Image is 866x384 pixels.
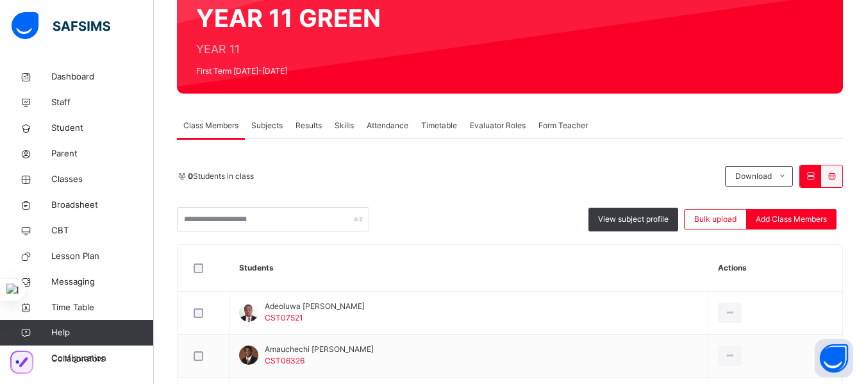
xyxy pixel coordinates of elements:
span: Student [51,122,154,135]
span: Lesson Plan [51,250,154,263]
span: Broadsheet [51,199,154,212]
span: Students in class [188,171,254,182]
span: Subjects [251,120,283,131]
th: Students [229,245,708,292]
img: safsims [12,12,110,39]
span: Parent [51,147,154,160]
span: Messaging [51,276,154,288]
span: CST06326 [265,356,304,365]
span: Amauchechi [PERSON_NAME] [265,344,374,355]
b: 0 [188,171,193,181]
span: View subject profile [598,213,669,225]
button: Open asap [815,339,853,378]
span: Download [735,171,772,182]
span: First Term [DATE]-[DATE] [196,65,381,77]
span: Staff [51,96,154,109]
span: Class Members [183,120,238,131]
span: Form Teacher [538,120,588,131]
span: Skills [335,120,354,131]
span: Results [296,120,322,131]
span: Adeoluwa [PERSON_NAME] [265,301,365,312]
span: CST07521 [265,313,303,322]
span: CBT [51,224,154,237]
span: Help [51,326,153,339]
span: Evaluator Roles [470,120,526,131]
span: Configuration [51,352,153,365]
span: Add Class Members [756,213,827,225]
th: Actions [708,245,842,292]
span: Dashboard [51,71,154,83]
span: Attendance [367,120,408,131]
span: Bulk upload [694,213,737,225]
span: Classes [51,173,154,186]
span: Time Table [51,301,154,314]
span: Timetable [421,120,457,131]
